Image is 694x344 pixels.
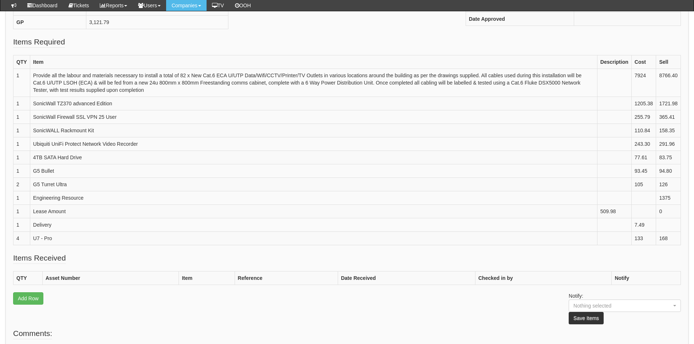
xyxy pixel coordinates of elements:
[631,151,656,164] td: 77.61
[597,55,631,69] th: Description
[656,205,681,218] td: 0
[475,271,611,285] th: Checked in by
[631,164,656,178] td: 93.45
[466,12,574,26] th: Date Approved
[656,137,681,151] td: 291.96
[30,232,597,245] td: U7 - Pro
[597,205,631,218] td: 509.98
[30,218,597,232] td: Delivery
[13,178,30,191] td: 2
[656,232,681,245] td: 168
[631,124,656,137] td: 110.84
[13,164,30,178] td: 1
[656,164,681,178] td: 94.80
[13,110,30,124] td: 1
[656,151,681,164] td: 83.75
[13,292,43,305] a: Add Row
[13,55,30,69] th: QTY
[13,36,65,48] legend: Items Required
[631,232,656,245] td: 133
[569,292,681,324] p: Notify:
[30,151,597,164] td: 4TB SATA Hard Drive
[656,55,681,69] th: Sell
[13,205,30,218] td: 1
[13,124,30,137] td: 1
[631,137,656,151] td: 243.30
[30,97,597,110] td: SonicWall TZ370 advanced Edition
[13,218,30,232] td: 1
[30,124,597,137] td: SonicWALL Rackmount Kit
[631,218,656,232] td: 7.49
[631,178,656,191] td: 105
[13,271,43,285] th: QTY
[13,253,66,264] legend: Items Received
[30,164,597,178] td: G5 Bullet
[13,97,30,110] td: 1
[656,110,681,124] td: 365.41
[573,302,662,309] div: Nothing selected
[569,300,681,312] button: Nothing selected
[30,137,597,151] td: Ubiquiti UniFi Protect Network Video Recorder
[656,69,681,97] td: 8766.40
[13,232,30,245] td: 4
[13,69,30,97] td: 1
[43,271,179,285] th: Asset Number
[13,137,30,151] td: 1
[30,55,597,69] th: Item
[30,69,597,97] td: Provide all the labour and materials necessary to install a total of 82 x New Cat.6 ECA U/UTP Dat...
[631,55,656,69] th: Cost
[656,124,681,137] td: 158.35
[631,110,656,124] td: 255.79
[631,69,656,97] td: 7924
[30,205,597,218] td: Lease Amount
[656,178,681,191] td: 126
[612,271,681,285] th: Notify
[86,16,228,29] td: 3,121.79
[30,178,597,191] td: G5 Turret Ultra
[13,191,30,205] td: 1
[179,271,235,285] th: Item
[13,16,86,29] th: GP
[30,191,597,205] td: Engineering Resource
[656,191,681,205] td: 1375
[235,271,338,285] th: Reference
[13,151,30,164] td: 1
[656,97,681,110] td: 1721.98
[569,312,604,324] button: Save Items
[30,110,597,124] td: SonicWall Firewall SSL VPN 25 User
[631,97,656,110] td: 1205.38
[338,271,475,285] th: Date Received
[13,328,52,339] legend: Comments:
